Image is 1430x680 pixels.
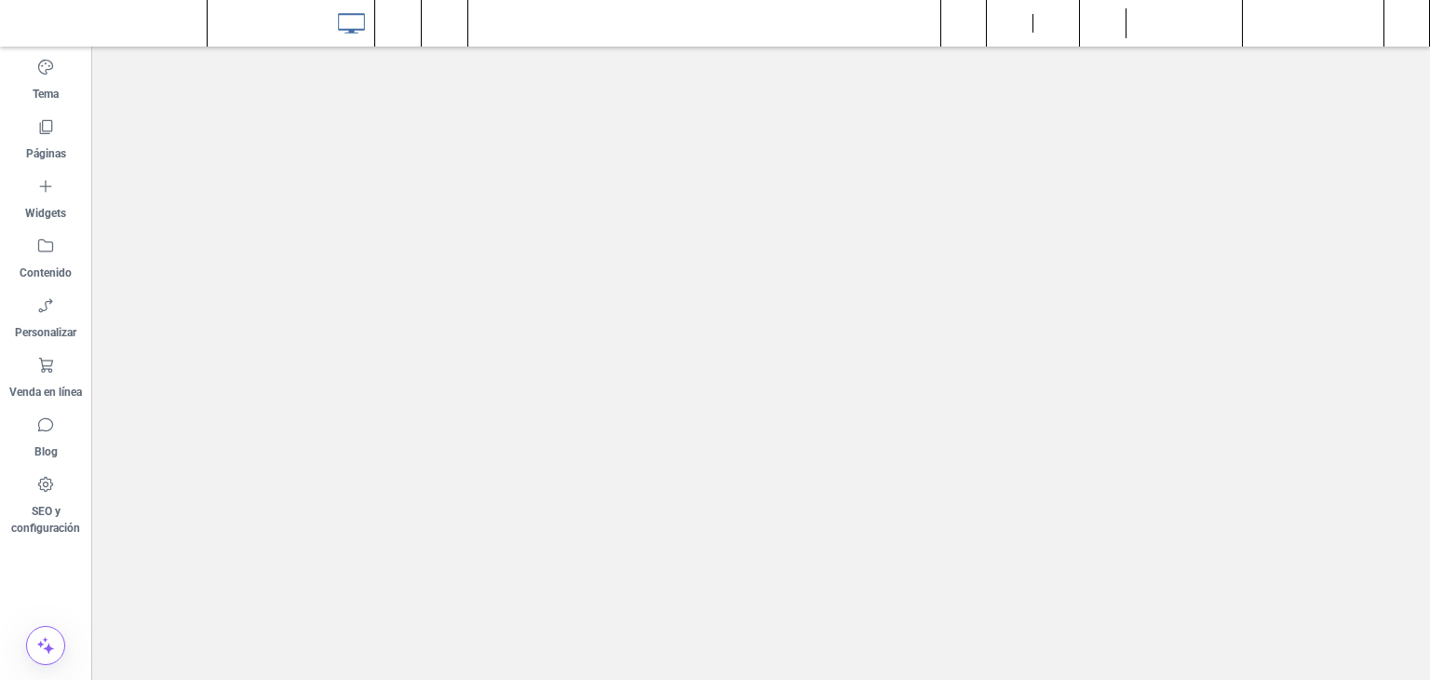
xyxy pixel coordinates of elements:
label: Contenido [20,255,72,281]
span: Vista previa [1140,16,1208,31]
label: Venda en línea [9,374,82,401]
iframe: Duda-gen Chat Button Frame [1333,583,1430,680]
label: Páginas [26,136,66,162]
label: Widgets [25,196,66,222]
label: Tema [33,76,59,102]
label: Personalizar [15,315,76,341]
label: Blog [34,434,58,460]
